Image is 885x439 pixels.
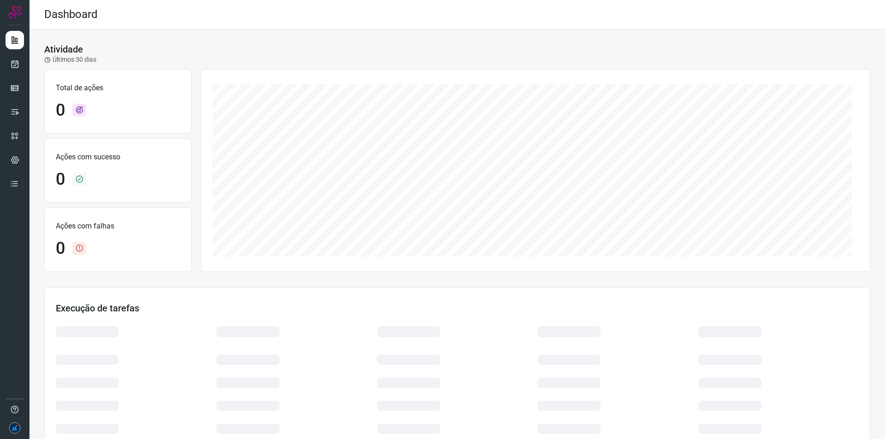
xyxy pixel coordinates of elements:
p: Ações com falhas [56,221,180,232]
p: Ações com sucesso [56,152,180,163]
h3: Atividade [44,44,83,55]
img: Logo [8,6,22,19]
h1: 0 [56,239,65,258]
p: Total de ações [56,82,180,94]
h1: 0 [56,170,65,189]
h3: Execução de tarefas [56,303,859,314]
p: Últimos 30 dias [44,55,96,64]
img: f302904a67d38d0517bf933494acca5c.png [9,422,20,433]
h1: 0 [56,100,65,120]
h2: Dashboard [44,8,98,21]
